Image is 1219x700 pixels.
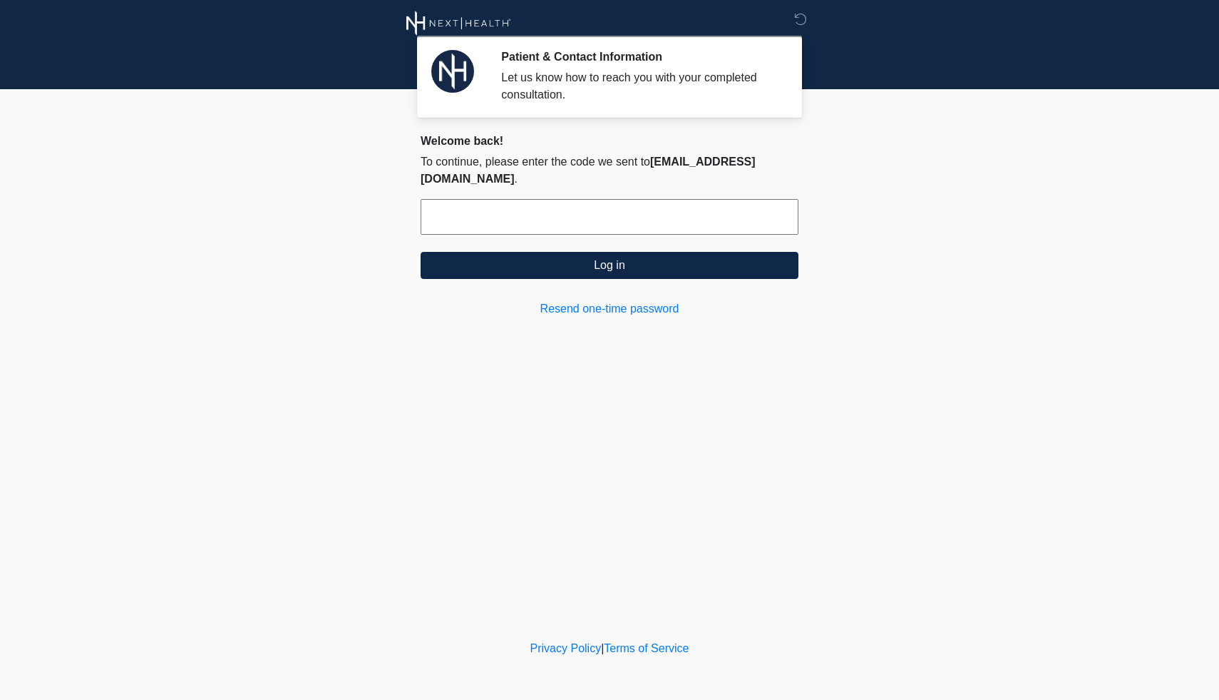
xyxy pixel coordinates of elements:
[601,642,604,654] a: |
[421,153,798,188] p: To continue, please enter the code we sent to .
[406,11,511,36] img: Next Health Wellness Logo
[421,134,798,148] h2: Welcome back!
[530,642,602,654] a: Privacy Policy
[604,642,689,654] a: Terms of Service
[431,50,474,93] img: Agent Avatar
[501,69,777,103] div: Let us know how to reach you with your completed consultation.
[421,300,798,318] a: Resend one-time password
[501,50,777,64] h2: Patient & Contact Information
[421,252,798,279] button: Log in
